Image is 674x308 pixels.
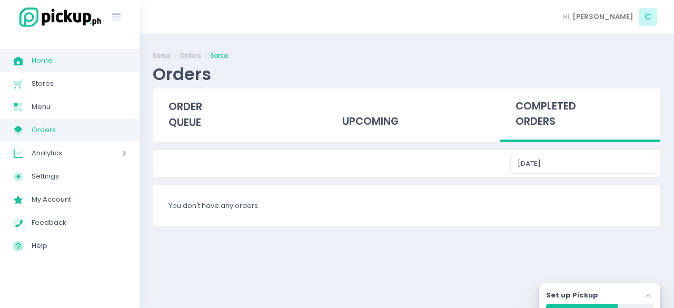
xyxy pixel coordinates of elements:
span: My Account [32,193,126,206]
a: Orders [180,51,201,61]
a: Sarsa [210,51,228,61]
div: completed orders [500,88,660,143]
span: Feedback [32,216,126,230]
div: upcoming [326,88,487,140]
span: Help [32,239,126,253]
img: logo [13,6,103,28]
a: Sarsa [153,51,171,61]
span: Hi, [563,12,571,22]
span: Stores [32,77,126,91]
span: Home [32,54,126,67]
span: Settings [32,170,126,183]
div: Orders [153,64,211,84]
span: Orders [32,123,126,137]
div: You don't have any orders. [153,185,660,226]
span: Menu [32,100,126,114]
span: Analytics [32,146,92,160]
label: Set up Pickup [546,290,598,301]
span: order queue [168,100,202,130]
span: C [639,8,657,26]
span: [PERSON_NAME] [572,12,633,22]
